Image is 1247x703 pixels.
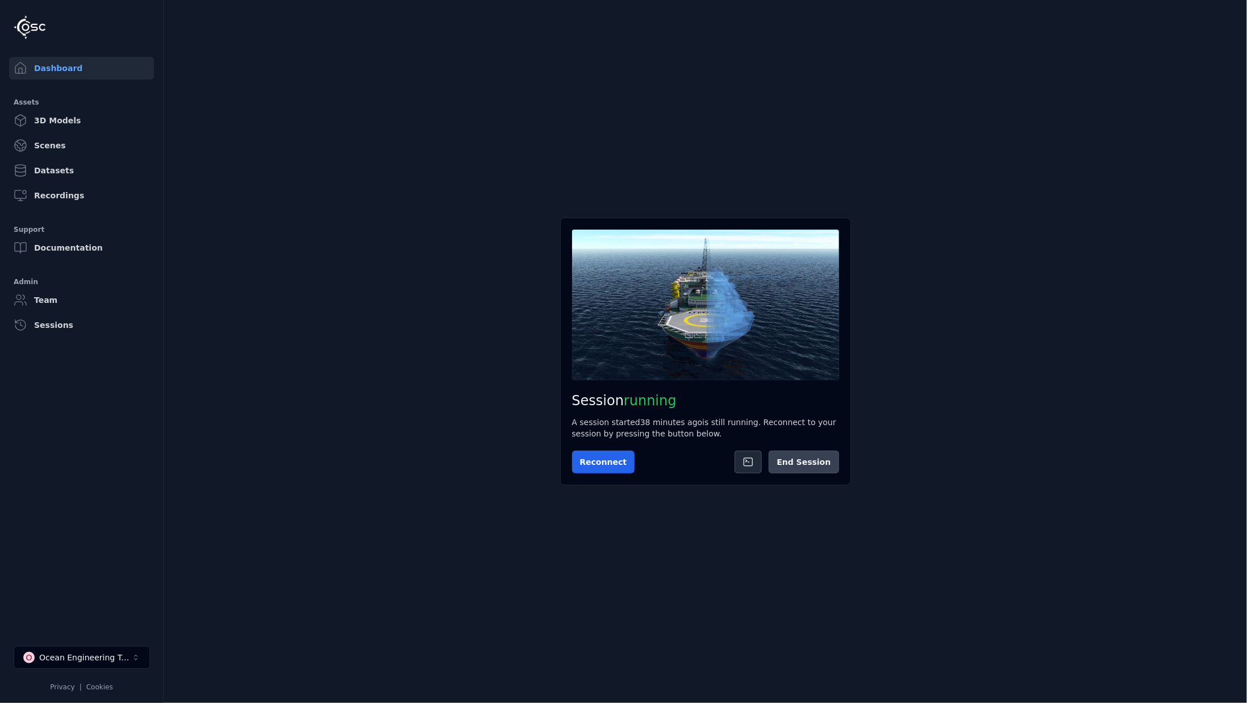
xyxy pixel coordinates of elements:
img: Logo [14,15,45,39]
div: Ocean Engineering Trials [39,652,131,663]
button: Reconnect [572,451,635,473]
span: running [624,393,677,409]
a: 3D Models [9,109,154,132]
a: Recordings [9,184,154,207]
div: O [23,652,35,663]
a: Cookies [86,683,113,691]
a: Documentation [9,236,154,259]
a: Team [9,289,154,311]
div: A session started 38 minutes ago is still running. Reconnect to your session by pressing the butt... [572,417,839,439]
div: Support [14,223,149,236]
a: Sessions [9,314,154,336]
a: Scenes [9,134,154,157]
div: Admin [14,275,149,289]
div: Assets [14,95,149,109]
a: Datasets [9,159,154,182]
span: | [80,683,82,691]
button: End Session [769,451,839,473]
a: Privacy [50,683,74,691]
button: Select a workspace [14,646,150,669]
h2: Session [572,392,839,410]
a: Dashboard [9,57,154,80]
